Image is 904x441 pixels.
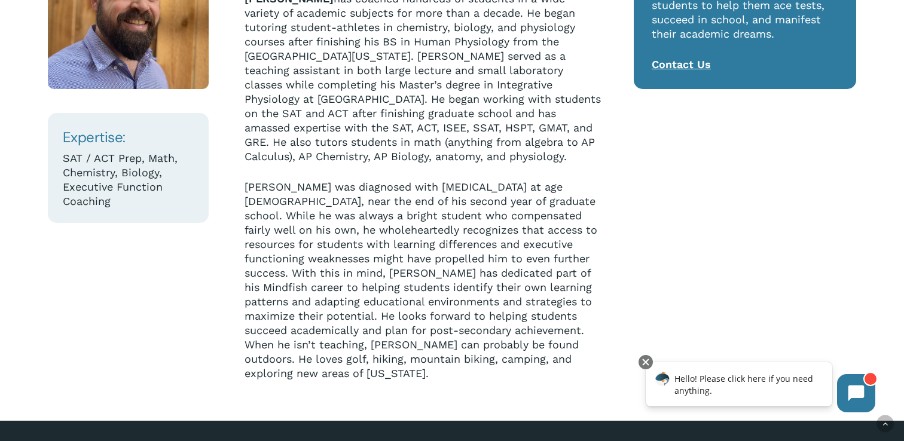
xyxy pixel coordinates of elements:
[652,58,711,71] a: Contact Us
[633,353,887,424] iframe: Chatbot
[63,151,194,209] p: SAT / ACT Prep, Math, Chemistry, Biology, Executive Function Coaching
[245,180,601,381] p: [PERSON_NAME] was diagnosed with [MEDICAL_DATA] at age [DEMOGRAPHIC_DATA], near the end of his se...
[63,128,126,146] span: Expertise:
